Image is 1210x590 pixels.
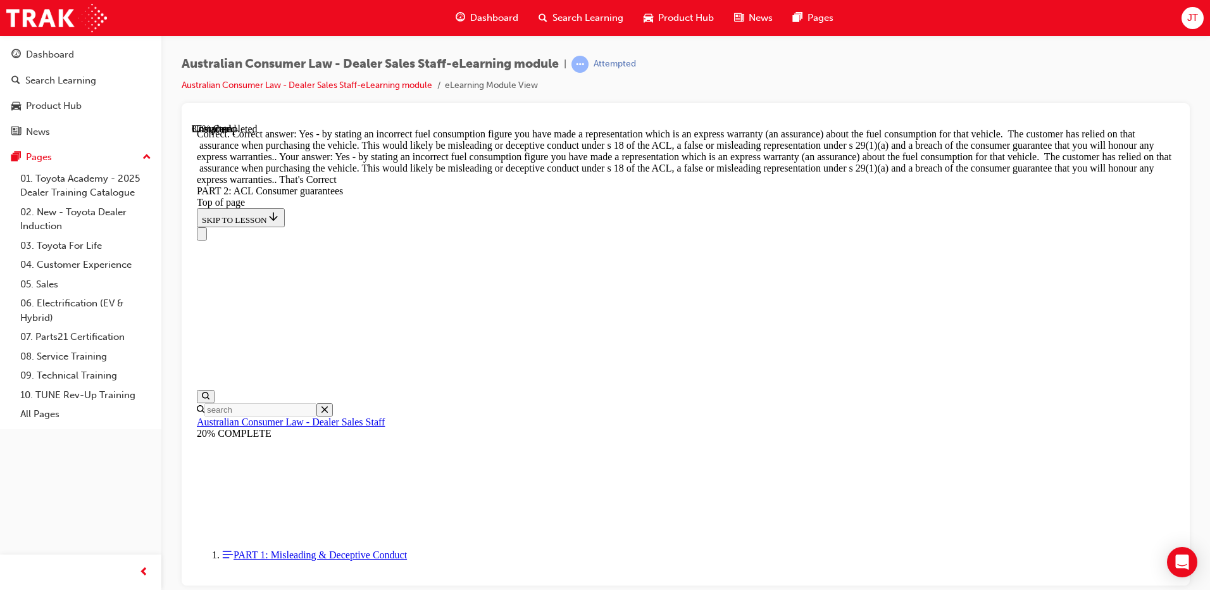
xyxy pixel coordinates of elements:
span: Dashboard [470,11,518,25]
button: JT [1182,7,1204,29]
input: Search [13,280,125,293]
span: Product Hub [658,11,714,25]
a: 09. Technical Training [15,366,156,386]
span: up-icon [142,149,151,166]
button: DashboardSearch LearningProduct HubNews [5,41,156,146]
a: 08. Service Training [15,347,156,367]
div: Pages [26,150,52,165]
button: Close search menu [125,280,141,293]
span: learningRecordVerb_ATTEMPT-icon [571,56,589,73]
a: guage-iconDashboard [446,5,528,31]
a: 03. Toyota For Life [15,236,156,256]
a: 04. Customer Experience [15,255,156,275]
a: 07. Parts21 Certification [15,327,156,347]
a: All Pages [15,405,156,424]
a: car-iconProduct Hub [633,5,724,31]
a: Dashboard [5,43,156,66]
a: 10. TUNE Rev-Up Training [15,386,156,405]
a: 06. Electrification (EV & Hybrid) [15,294,156,327]
a: 02. New - Toyota Dealer Induction [15,203,156,236]
a: news-iconNews [724,5,783,31]
span: search-icon [539,10,547,26]
span: car-icon [644,10,653,26]
span: guage-icon [456,10,465,26]
span: news-icon [734,10,744,26]
a: Search Learning [5,69,156,92]
span: Search Learning [552,11,623,25]
span: pages-icon [11,152,21,163]
button: Close navigation menu [5,104,15,117]
span: Australian Consumer Law - Dealer Sales Staff-eLearning module [182,57,559,72]
a: 05. Sales [15,275,156,294]
div: News [26,125,50,139]
span: Pages [808,11,833,25]
a: 01. Toyota Academy - 2025 Dealer Training Catalogue [15,169,156,203]
li: eLearning Module View [445,78,538,93]
div: Attempted [594,58,636,70]
span: guage-icon [11,49,21,61]
span: car-icon [11,101,21,112]
a: News [5,120,156,144]
button: SKIP TO LESSON [5,85,93,104]
span: pages-icon [793,10,802,26]
div: Product Hub [26,99,82,113]
a: Australian Consumer Law - Dealer Sales Staff [5,293,193,304]
span: News [749,11,773,25]
a: pages-iconPages [783,5,844,31]
div: Search Learning [25,73,96,88]
span: JT [1187,11,1198,25]
span: | [564,57,566,72]
a: Product Hub [5,94,156,118]
a: Australian Consumer Law - Dealer Sales Staff-eLearning module [182,80,432,91]
span: search-icon [11,75,20,87]
div: 20% COMPLETE [5,304,983,316]
div: Correct. Correct answer: Yes - by stating an incorrect fuel consumption figure you have made a re... [5,5,983,62]
a: search-iconSearch Learning [528,5,633,31]
div: Top of page [5,73,983,85]
div: Open Intercom Messenger [1167,547,1197,577]
span: prev-icon [139,565,149,581]
button: Pages [5,146,156,169]
div: PART 2: ACL Consumer guarantees [5,62,983,73]
button: Open search menu [5,267,23,280]
span: news-icon [11,127,21,138]
span: SKIP TO LESSON [10,92,88,101]
div: Dashboard [26,47,74,62]
img: Trak [6,4,107,32]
